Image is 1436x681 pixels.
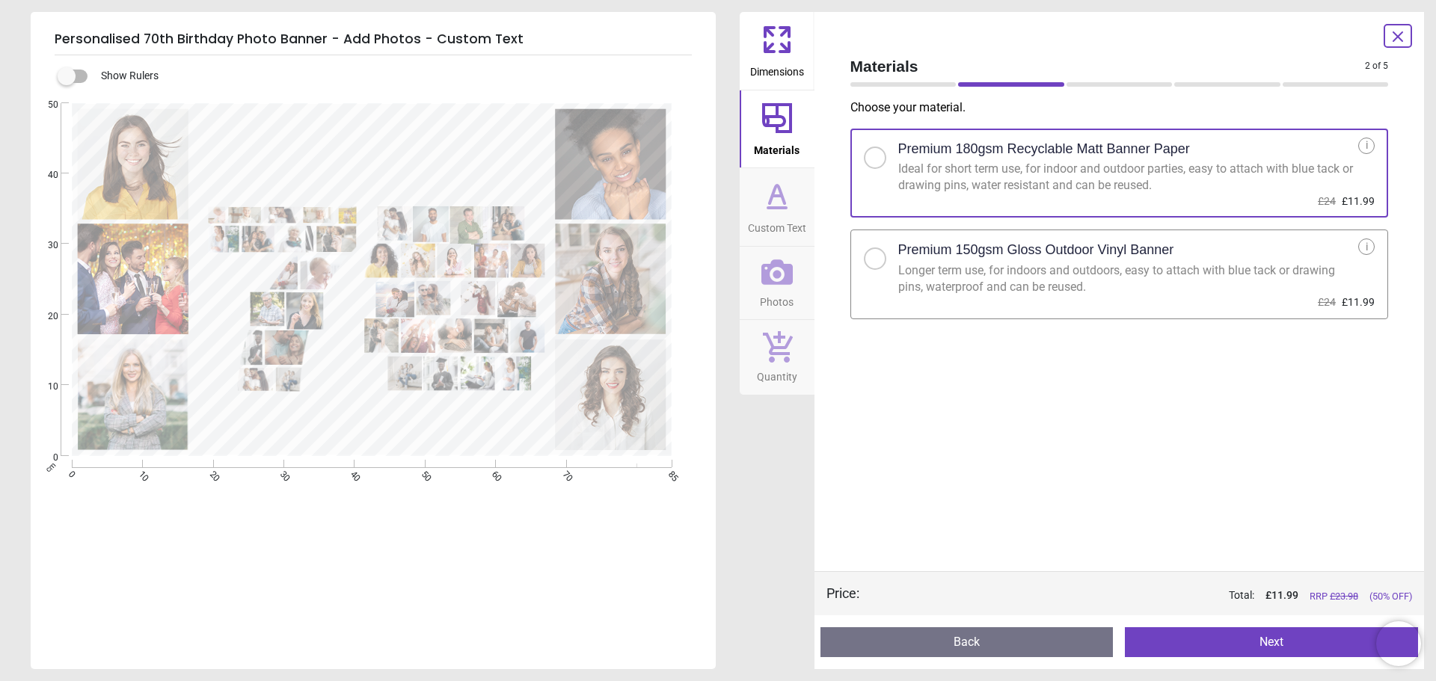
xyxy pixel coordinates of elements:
span: Materials [754,136,800,158]
span: £11.99 [1342,296,1375,308]
span: Materials [850,55,1366,77]
h2: Premium 180gsm Recyclable Matt Banner Paper [898,140,1190,158]
span: £ 23.98 [1330,591,1358,602]
h2: Premium 150gsm Gloss Outdoor Vinyl Banner [898,241,1174,259]
h5: Personalised 70th Birthday Photo Banner - Add Photos - Custom Text [55,24,692,55]
button: Next [1125,627,1418,657]
span: Dimensions [750,58,804,80]
span: 40 [30,169,58,182]
div: Price : [826,584,859,603]
div: Longer term use, for indoors and outdoors, easy to attach with blue tack or drawing pins, waterpr... [898,262,1359,296]
span: 0 [30,452,58,464]
button: Dimensions [740,12,814,90]
div: i [1358,138,1375,154]
button: Photos [740,247,814,320]
div: Ideal for short term use, for indoor and outdoor parties, easy to attach with blue tack or drawin... [898,161,1359,194]
span: 50 [30,99,58,111]
span: £ [1265,588,1298,603]
iframe: Brevo live chat [1376,621,1421,666]
button: Back [820,627,1114,657]
span: 11.99 [1271,589,1298,601]
span: £24 [1318,195,1336,207]
div: Total: [882,588,1413,603]
span: £11.99 [1342,195,1375,207]
span: (50% OFF) [1369,590,1412,603]
span: 30 [30,239,58,252]
button: Materials [740,90,814,168]
span: 10 [30,380,58,393]
span: 20 [30,310,58,323]
span: 2 of 5 [1365,60,1388,73]
span: Photos [760,288,794,310]
span: Custom Text [748,214,806,236]
p: Choose your material . [850,99,1401,116]
div: Show Rulers [67,67,716,85]
button: Quantity [740,320,814,395]
button: Custom Text [740,168,814,246]
span: £24 [1318,296,1336,308]
span: RRP [1310,590,1358,603]
div: i [1358,238,1375,255]
span: Quantity [757,363,797,385]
